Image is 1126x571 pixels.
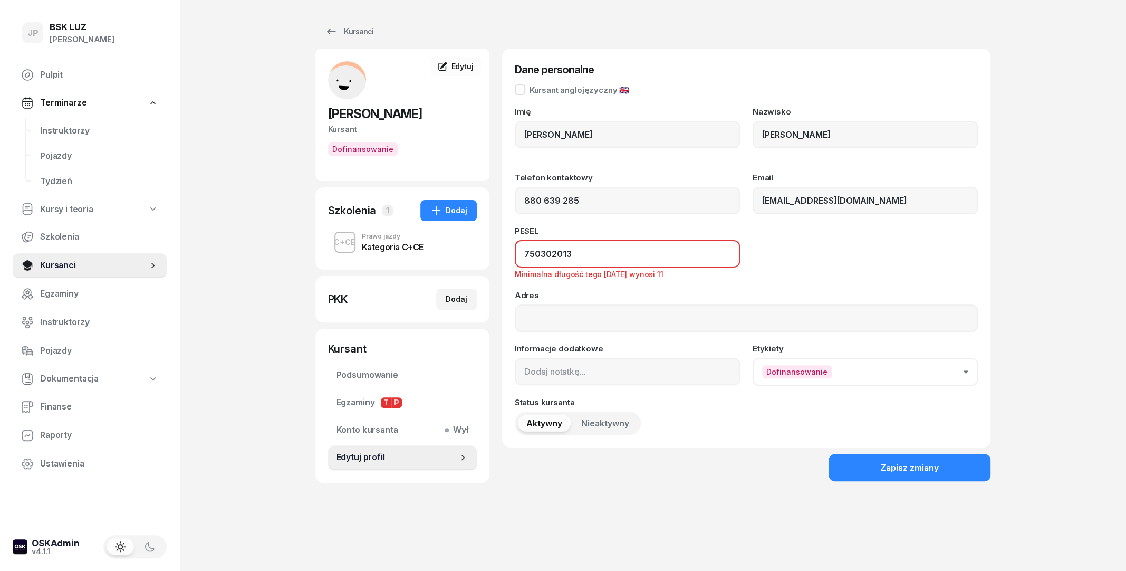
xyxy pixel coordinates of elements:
[13,394,167,420] a: Finanse
[762,365,832,378] span: Dofinansowanie
[328,341,477,356] div: Kursant
[32,539,80,548] div: OSKAdmin
[328,445,477,470] a: Edytuj profil
[328,363,477,388] a: Podsumowanie
[40,344,158,358] span: Pojazdy
[13,367,167,391] a: Dokumentacja
[753,358,978,386] button: Dofinansowanie
[328,292,348,307] div: PKK
[13,539,27,554] img: logo-xs-dark@2x.png
[40,124,158,138] span: Instruktorzy
[50,23,114,32] div: BSK LUZ
[13,224,167,250] a: Szkolenia
[328,203,377,218] div: Szkolenia
[40,259,148,272] span: Kursanci
[328,106,422,121] span: [PERSON_NAME]
[328,227,477,257] button: C+CEPrawo jazdyKategoria C+CE
[40,230,158,244] span: Szkolenia
[13,253,167,278] a: Kursanci
[13,338,167,364] a: Pojazdy
[40,149,158,163] span: Pojazdy
[50,33,114,46] div: [PERSON_NAME]
[40,203,93,216] span: Kursy i teoria
[13,91,167,115] a: Terminarze
[328,390,477,415] a: EgzaminyTP
[362,243,424,251] div: Kategoria C+CE
[330,235,360,249] div: C+CE
[40,68,158,82] span: Pulpit
[430,204,467,217] div: Dodaj
[13,197,167,222] a: Kursy i teoria
[13,310,167,335] a: Instruktorzy
[336,368,468,382] span: Podsumowanie
[515,358,740,385] input: Dodaj notatkę...
[13,281,167,307] a: Egzaminy
[315,21,383,42] a: Kursanci
[381,397,391,408] span: T
[530,86,629,94] div: Kursant anglojęzyczny 🇬🇧
[40,316,158,329] span: Instruktorzy
[334,232,355,253] button: C+CE
[336,396,468,410] span: Egzaminy
[40,175,158,188] span: Tydzień
[382,205,393,216] span: 1
[526,417,562,431] span: Aktywny
[829,454,990,481] button: Zapisz zmiany
[13,451,167,477] a: Ustawienia
[13,62,167,88] a: Pulpit
[436,289,477,310] button: Dodaj
[40,287,158,301] span: Egzaminy
[573,415,638,432] button: Nieaktywny
[515,270,663,279] span: Minimalna długość tego [DATE] wynosi 11
[32,169,167,194] a: Tydzień
[336,423,468,437] span: Konto kursanta
[451,62,473,71] span: Edytuj
[515,61,978,78] h3: Dane personalne
[420,200,477,221] button: Dodaj
[328,142,398,156] button: Dofinansowanie
[325,25,373,38] div: Kursanci
[40,96,86,110] span: Terminarze
[13,423,167,448] a: Raporty
[446,293,467,306] div: Dodaj
[430,57,480,76] a: Edytuj
[27,28,39,37] span: JP
[40,457,158,471] span: Ustawienia
[40,429,158,442] span: Raporty
[362,233,424,240] div: Prawo jazdy
[880,461,939,475] div: Zapisz zmiany
[32,548,80,555] div: v4.1.1
[328,417,477,443] a: Konto kursantaWył
[518,415,571,432] button: Aktywny
[32,144,167,169] a: Pojazdy
[32,118,167,144] a: Instruktorzy
[40,372,99,386] span: Dokumentacja
[449,423,468,437] span: Wył
[328,122,477,136] div: Kursant
[581,417,629,431] span: Nieaktywny
[391,397,402,408] span: P
[336,451,458,464] span: Edytuj profil
[40,400,158,414] span: Finanse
